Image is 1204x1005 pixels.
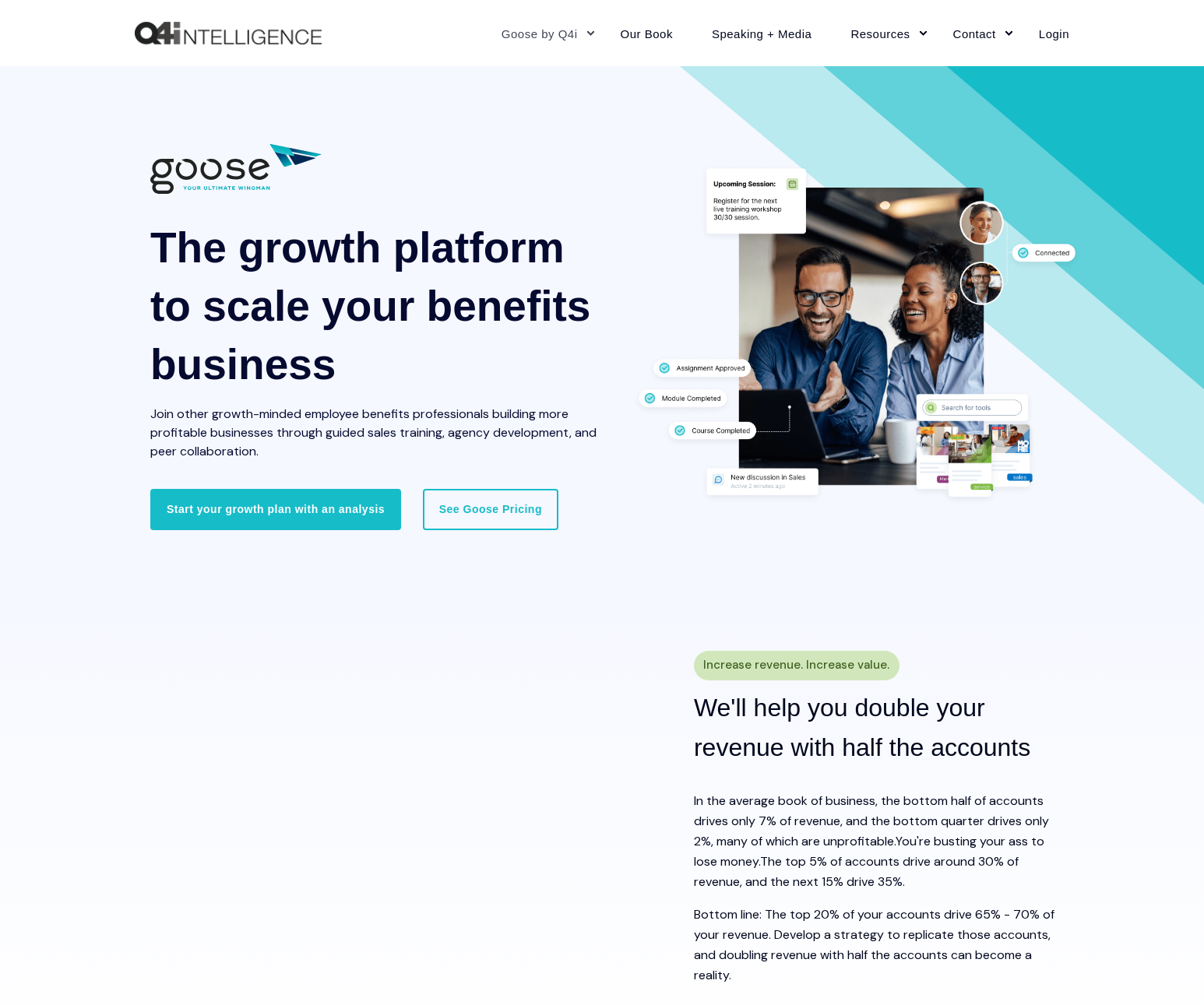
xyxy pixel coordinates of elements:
[150,144,322,194] img: 01882 Goose Q4i Logo wTag-CC
[143,666,662,958] iframe: HubSpot Video
[135,22,322,45] a: Back to Home
[629,161,1085,508] img: Two professionals working together at a desk surrounded by graphics displaying different features...
[150,223,590,388] span: The growth platform to scale your benefits business
[694,792,1049,849] span: n the average book of business, the bottom half of accounts drives only 7% of revenue, and the bo...
[694,906,1054,983] span: Bottom line: The top 20% of your accounts drive 65% - 70% of your revenue. Develop a strategy to ...
[694,833,1044,870] span: You're busting your ass to lose money.
[694,853,1019,890] span: The top 5% of accounts drive around 30% of revenue, and the next 15% drive 35%.
[694,792,696,809] span: I
[423,489,558,529] a: See Goose Pricing
[694,688,1069,768] h2: We'll help you double your revenue with half the accounts
[135,22,322,45] img: Q4intelligence, LLC logo
[150,489,401,529] a: Start your growth plan with an analysis
[1126,930,1204,1005] iframe: Chat Widget
[150,406,597,459] span: Join other growth-minded employee benefits professionals building more profitable businesses thro...
[703,654,889,676] span: Increase revenue. Increase value.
